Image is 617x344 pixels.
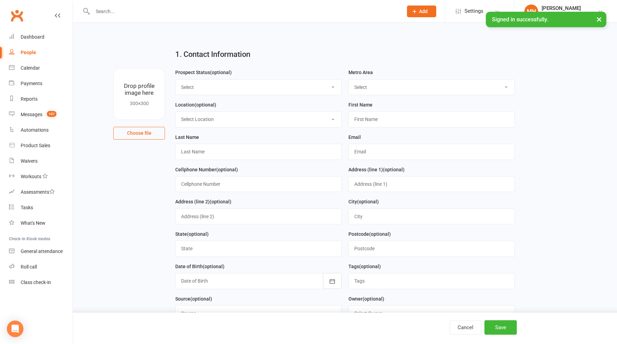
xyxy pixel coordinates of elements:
[210,70,232,75] spang: (optional)
[8,7,25,24] a: Clubworx
[175,241,342,256] input: State
[450,320,481,335] button: Cancel
[21,158,38,164] div: Waivers
[21,280,51,285] div: Class check-in
[21,249,63,254] div: General attendance
[175,263,224,270] label: Date of Birth
[464,3,483,19] span: Settings
[47,111,56,117] span: 107
[21,34,44,40] div: Dashboard
[419,9,428,14] span: Add
[175,69,232,76] label: Prospect Status
[21,81,42,86] div: Payments
[216,167,238,172] spang: (optional)
[91,7,398,16] input: Search...
[407,6,436,17] button: Add
[175,295,212,303] label: Source
[357,199,379,204] spang: (optional)
[9,76,73,91] a: Payments
[9,259,73,275] a: Roll call
[542,11,581,18] div: ACA Network
[175,144,342,160] input: Last Name
[348,263,381,270] label: Tags
[210,199,231,204] spang: (optional)
[348,176,515,192] input: Address (line 1)
[9,169,73,184] a: Workouts
[348,241,515,256] input: Postcode
[383,167,405,172] spang: (optional)
[175,198,231,205] label: Address (line 2)
[348,101,373,109] label: First Name
[348,295,384,303] label: Owner
[175,133,199,141] label: Last Name
[21,205,33,210] div: Tasks
[175,50,515,59] h2: 1. Contact Information
[21,112,42,117] div: Messages
[9,60,73,76] a: Calendar
[9,138,73,153] a: Product Sales
[9,184,73,200] a: Assessments
[21,50,36,55] div: People
[593,12,605,27] button: ×
[484,320,517,335] button: Save
[363,296,384,302] spang: (optional)
[9,153,73,169] a: Waivers
[9,29,73,45] a: Dashboard
[9,91,73,107] a: Reports
[175,101,216,109] label: Location
[175,209,342,224] input: Address (line 2)
[21,143,50,148] div: Product Sales
[348,209,515,224] input: City
[348,133,361,141] label: Email
[203,264,224,269] spang: (optional)
[113,127,165,139] button: Choose file
[492,16,548,23] span: Signed in successfully.
[9,122,73,138] a: Automations
[524,4,538,18] div: MH
[187,231,209,237] spang: (optional)
[21,127,49,133] div: Automations
[175,230,209,238] label: State
[9,200,73,215] a: Tasks
[21,189,55,195] div: Assessments
[369,231,391,237] spang: (optional)
[348,230,391,238] label: Postcode
[190,296,212,302] spang: (optional)
[9,275,73,290] a: Class kiosk mode
[542,5,581,11] div: [PERSON_NAME]
[175,166,238,173] label: Cellphone Number
[195,102,216,108] spang: (optional)
[21,174,41,179] div: Workouts
[175,176,342,192] input: Cellphone Number
[9,45,73,60] a: People
[9,215,73,231] a: What's New
[348,144,515,160] input: Email
[359,264,381,269] spang: (optional)
[9,107,73,122] a: Messages 107
[348,69,373,76] label: Metro Area
[348,198,379,205] label: City
[21,264,37,270] div: Roll call
[348,111,515,127] input: First Name
[21,65,40,71] div: Calendar
[21,96,38,102] div: Reports
[21,220,45,226] div: What's New
[348,166,405,173] label: Address (line 1)
[9,244,73,259] a: General attendance kiosk mode
[7,321,23,337] div: Open Intercom Messenger
[175,305,342,321] input: Source
[348,273,515,289] input: Tags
